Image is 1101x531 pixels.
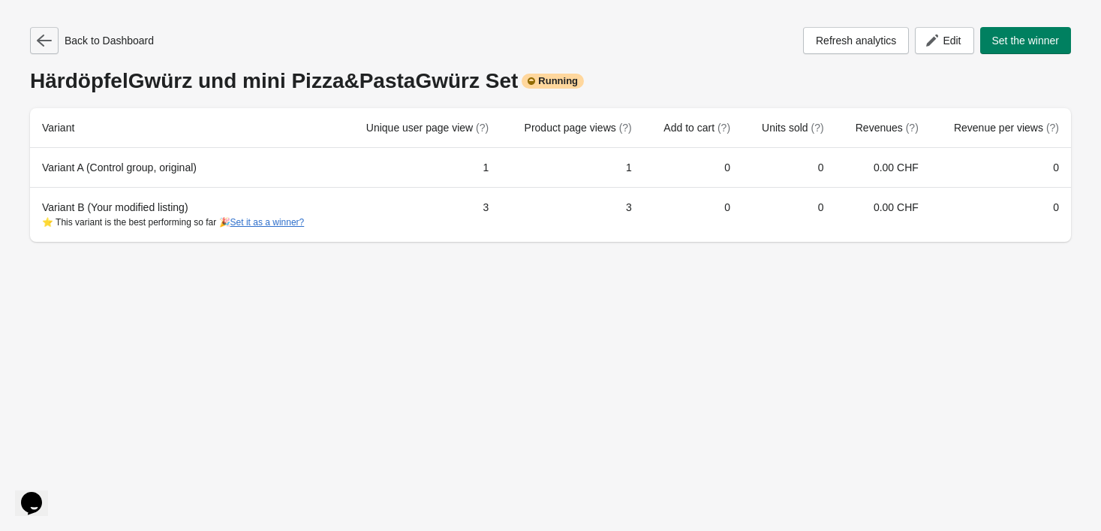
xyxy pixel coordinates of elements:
span: Revenue per views [954,122,1059,134]
span: Revenues [856,122,919,134]
td: 0 [644,187,742,242]
button: Refresh analytics [803,27,909,54]
td: 0 [644,148,742,187]
span: (?) [717,122,730,134]
td: 0.00 CHF [836,187,931,242]
button: Set it as a winner? [230,217,305,228]
div: ⭐ This variant is the best performing so far 🎉 [42,215,329,230]
span: (?) [906,122,919,134]
td: 0 [742,148,836,187]
td: 0 [742,187,836,242]
span: Unique user page view [366,122,489,134]
td: 0 [931,187,1071,242]
td: 3 [501,187,644,242]
div: Running [522,74,584,89]
span: Set the winner [992,35,1060,47]
span: (?) [619,122,632,134]
button: Edit [915,27,973,54]
div: Variant B (Your modified listing) [42,200,329,230]
span: Refresh analytics [816,35,896,47]
td: 0.00 CHF [836,148,931,187]
span: Units sold [762,122,823,134]
div: HärdöpfelGwürz und mini Pizza&PastaGwürz Set [30,69,1071,93]
th: Variant [30,108,341,148]
div: Variant A (Control group, original) [42,160,329,175]
span: Edit [943,35,961,47]
td: 0 [931,148,1071,187]
td: 1 [501,148,644,187]
span: (?) [1046,122,1059,134]
span: (?) [476,122,489,134]
button: Set the winner [980,27,1072,54]
span: Product page views [525,122,632,134]
iframe: chat widget [15,471,63,516]
td: 3 [341,187,501,242]
span: (?) [811,122,823,134]
div: Back to Dashboard [30,27,154,54]
td: 1 [341,148,501,187]
span: Add to cart [663,122,730,134]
